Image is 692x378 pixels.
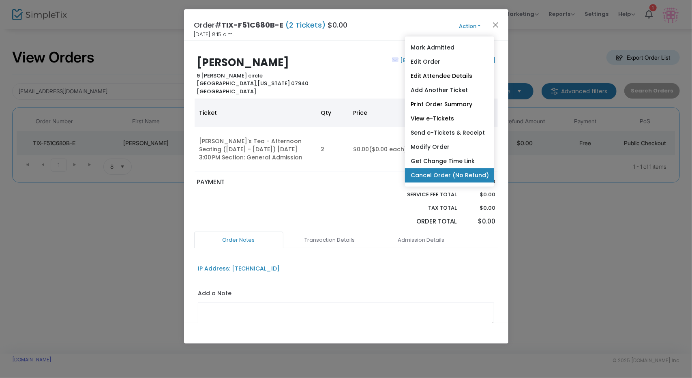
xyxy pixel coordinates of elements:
th: Price [349,99,426,127]
p: Tax Total [388,204,457,212]
a: [EMAIL_ADDRESS][DOMAIN_NAME] [398,56,495,64]
td: [PERSON_NAME]'s Tea - Afternoon Seating ([DATE] - [DATE]) [DATE] 3:00 PM Section: General Admission [195,127,316,172]
div: Data table [195,99,498,172]
a: Send e-Tickets & Receipt [405,126,494,140]
a: Mark Admitted [405,41,494,55]
a: Transaction Details [285,232,375,249]
span: [DATE] 8:15 a.m. [194,30,234,39]
th: Qty [316,99,349,127]
th: Ticket [195,99,316,127]
p: Order Total [388,217,457,226]
a: Print Order Summary [405,97,494,112]
p: $0.00 [465,191,495,199]
td: 2 [316,127,349,172]
span: [GEOGRAPHIC_DATA], [197,79,257,87]
a: View e-Tickets [405,112,494,126]
b: [PERSON_NAME] [197,55,289,70]
h4: Order# $0.00 [194,19,348,30]
a: Edit Attendee Details [405,69,494,83]
a: Cancel Order (No Refund) [405,168,494,183]
button: Close [490,19,501,30]
div: IP Address: [TECHNICAL_ID] [198,264,280,273]
p: Service Fee Total [388,191,457,199]
a: Order Notes [194,232,283,249]
a: Modify Order [405,140,494,154]
a: Admission Details [377,232,466,249]
p: PAYMENT [197,178,342,187]
p: $0.00 [465,204,495,212]
td: $0.00 [349,127,426,172]
a: Edit Order [405,55,494,69]
label: Add a Note [198,289,231,300]
span: TIX-F51C680B-E [222,20,284,30]
p: $0.00 [465,217,495,226]
span: (2 Tickets) [284,20,328,30]
b: 9 [PERSON_NAME] circle [US_STATE] 07940 [GEOGRAPHIC_DATA] [197,72,309,95]
a: Get Change Time Link [405,154,494,168]
button: Action [446,22,494,31]
a: Add Another Ticket [405,83,494,97]
p: Sub total [388,178,457,186]
span: ($0.00 each) [369,145,407,153]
